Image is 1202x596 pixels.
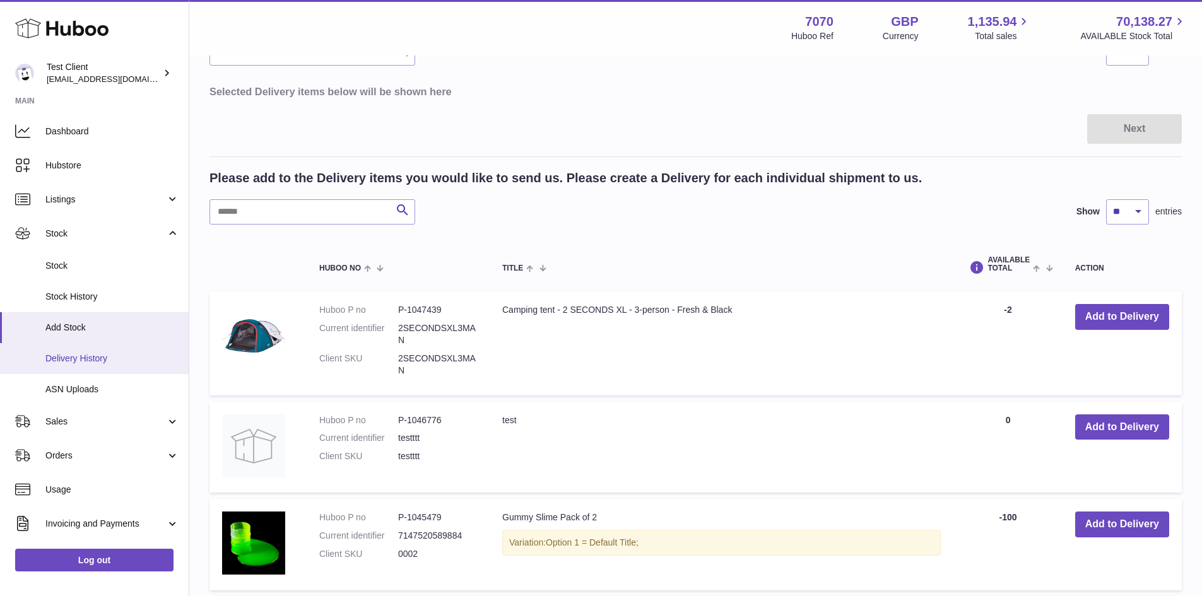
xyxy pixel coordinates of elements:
[398,432,477,444] dd: testttt
[45,416,166,428] span: Sales
[319,322,398,346] dt: Current identifier
[45,450,166,462] span: Orders
[398,511,477,523] dd: P-1045479
[15,64,34,83] img: internalAdmin-7070@internal.huboo.com
[1080,30,1187,42] span: AVAILABLE Stock Total
[1076,206,1100,218] label: Show
[1116,13,1172,30] span: 70,138.27
[1080,13,1187,42] a: 70,138.27 AVAILABLE Stock Total
[319,353,398,377] dt: Client SKU
[987,256,1030,272] span: AVAILABLE Total
[319,511,398,523] dt: Huboo P no
[953,402,1062,493] td: 0
[1075,264,1169,272] div: Action
[47,74,186,84] span: [EMAIL_ADDRESS][DOMAIN_NAME]
[1075,304,1169,330] button: Add to Delivery
[45,194,166,206] span: Listings
[45,228,166,240] span: Stock
[319,304,398,316] dt: Huboo P no
[398,450,477,462] dd: testttt
[968,13,1032,42] a: 1,135.94 Total sales
[791,30,834,42] div: Huboo Ref
[45,484,179,496] span: Usage
[1075,414,1169,440] button: Add to Delivery
[47,61,160,85] div: Test Client
[490,499,953,590] td: Gummy Slime Pack of 2
[398,304,477,316] dd: P-1047439
[975,30,1031,42] span: Total sales
[953,499,1062,590] td: -100
[953,291,1062,395] td: -2
[45,126,179,137] span: Dashboard
[1075,511,1169,537] button: Add to Delivery
[319,450,398,462] dt: Client SKU
[45,260,179,272] span: Stock
[502,530,941,556] div: Variation:
[490,291,953,395] td: Camping tent - 2 SECONDS XL - 3-person - Fresh & Black
[490,402,953,493] td: test
[398,322,477,346] dd: 2SECONDSXL3MAN
[222,304,285,367] img: Camping tent - 2 SECONDS XL - 3-person - Fresh & Black
[398,548,477,560] dd: 0002
[222,414,285,477] img: test
[319,264,361,272] span: Huboo no
[968,13,1017,30] span: 1,135.94
[398,353,477,377] dd: 2SECONDSXL3MAN
[883,30,919,42] div: Currency
[45,160,179,172] span: Hubstore
[805,13,834,30] strong: 7070
[15,549,174,571] a: Log out
[45,383,179,395] span: ASN Uploads
[546,537,639,547] span: Option 1 = Default Title;
[209,85,1182,98] h3: Selected Delivery items below will be shown here
[222,511,285,575] img: Gummy Slime Pack of 2
[319,432,398,444] dt: Current identifier
[209,170,922,187] h2: Please add to the Delivery items you would like to send us. Please create a Delivery for each ind...
[319,530,398,542] dt: Current identifier
[45,518,166,530] span: Invoicing and Payments
[1155,206,1182,218] span: entries
[45,291,179,303] span: Stock History
[891,13,918,30] strong: GBP
[45,322,179,334] span: Add Stock
[319,414,398,426] dt: Huboo P no
[45,353,179,365] span: Delivery History
[398,530,477,542] dd: 7147520589884
[502,264,523,272] span: Title
[319,548,398,560] dt: Client SKU
[398,414,477,426] dd: P-1046776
